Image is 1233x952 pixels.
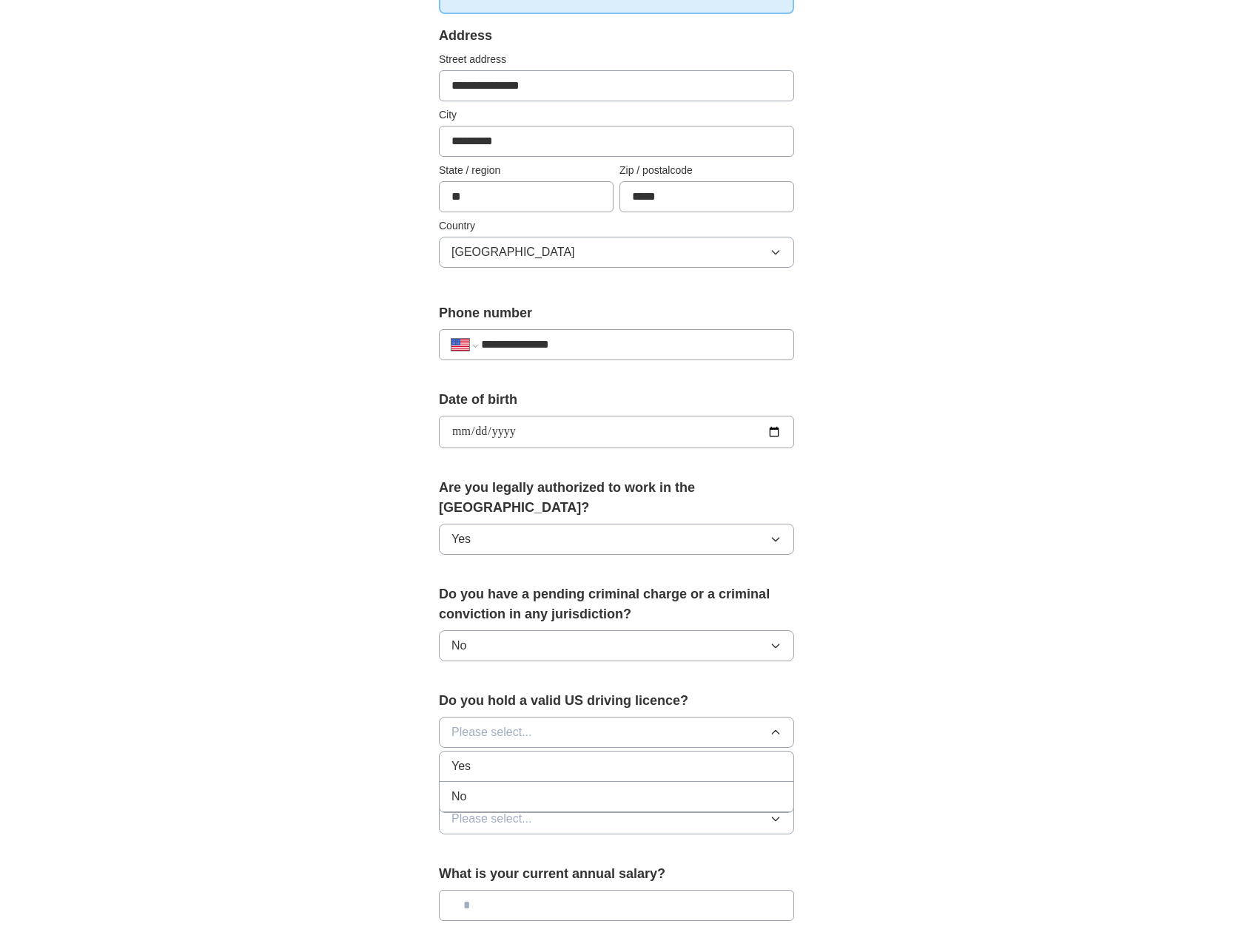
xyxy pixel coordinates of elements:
[619,163,794,178] label: Zip / postalcode
[439,218,794,234] label: Country
[451,637,466,655] span: No
[439,478,794,518] label: Are you legally authorized to work in the [GEOGRAPHIC_DATA]?
[439,630,794,661] button: No
[451,757,471,775] span: Yes
[451,723,532,741] span: Please select...
[439,864,794,884] label: What is your current annual salary?
[451,810,532,828] span: Please select...
[439,52,794,67] label: Street address
[439,237,794,268] button: [GEOGRAPHIC_DATA]
[439,26,794,46] div: Address
[439,691,794,711] label: Do you hold a valid US driving licence?
[439,303,794,323] label: Phone number
[439,803,794,834] button: Please select...
[451,788,466,806] span: No
[439,107,794,123] label: City
[451,530,471,548] span: Yes
[439,584,794,624] label: Do you have a pending criminal charge or a criminal conviction in any jurisdiction?
[451,243,575,261] span: [GEOGRAPHIC_DATA]
[439,163,614,178] label: State / region
[439,524,794,555] button: Yes
[439,717,794,748] button: Please select...
[439,390,794,410] label: Date of birth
